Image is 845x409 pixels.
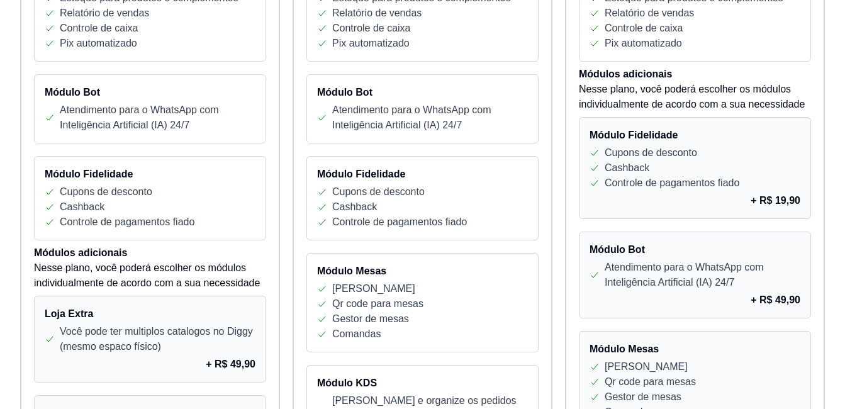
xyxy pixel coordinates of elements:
[60,103,255,133] p: Atendimento para o WhatsApp com Inteligência Artificial (IA) 24/7
[60,184,152,199] p: Cupons de desconto
[605,260,800,290] p: Atendimento para o WhatsApp com Inteligência Artificial (IA) 24/7
[605,176,739,191] p: Controle de pagamentos fiado
[317,376,528,391] h4: Módulo KDS
[332,311,409,327] p: Gestor de mesas
[605,36,682,51] p: Pix automatizado
[332,199,377,215] p: Cashback
[45,85,255,100] h4: Módulo Bot
[579,82,811,112] p: Nesse plano, você poderá escolher os módulos individualmente de acordo com a sua necessidade
[590,242,800,257] h4: Módulo Bot
[317,264,528,279] h4: Módulo Mesas
[60,6,149,21] p: Relatório de vendas
[45,167,255,182] h4: Módulo Fidelidade
[605,374,696,389] p: Qr code para mesas
[317,85,528,100] h4: Módulo Bot
[34,261,266,291] p: Nesse plano, você poderá escolher os módulos individualmente de acordo com a sua necessidade
[34,245,266,261] h4: Módulos adicionais
[332,6,422,21] p: Relatório de vendas
[45,306,255,322] h4: Loja Extra
[332,21,411,36] p: Controle de caixa
[332,184,425,199] p: Cupons de desconto
[206,357,255,372] p: + R$ 49,90
[590,342,800,357] h4: Módulo Mesas
[751,293,800,308] p: + R$ 49,90
[590,128,800,143] h4: Módulo Fidelidade
[332,103,528,133] p: Atendimento para o WhatsApp com Inteligência Artificial (IA) 24/7
[332,215,467,230] p: Controle de pagamentos fiado
[332,281,415,296] p: [PERSON_NAME]
[605,359,688,374] p: [PERSON_NAME]
[317,167,528,182] h4: Módulo Fidelidade
[605,6,694,21] p: Relatório de vendas
[605,160,649,176] p: Cashback
[605,389,681,405] p: Gestor de mesas
[332,36,410,51] p: Pix automatizado
[60,215,194,230] p: Controle de pagamentos fiado
[751,193,800,208] p: + R$ 19,90
[60,324,255,354] p: Você pode ter multiplos catalogos no Diggy (mesmo espaco físico)
[60,36,137,51] p: Pix automatizado
[332,296,423,311] p: Qr code para mesas
[60,199,104,215] p: Cashback
[579,67,811,82] h4: Módulos adicionais
[605,145,697,160] p: Cupons de desconto
[60,21,138,36] p: Controle de caixa
[605,21,683,36] p: Controle de caixa
[332,327,381,342] p: Comandas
